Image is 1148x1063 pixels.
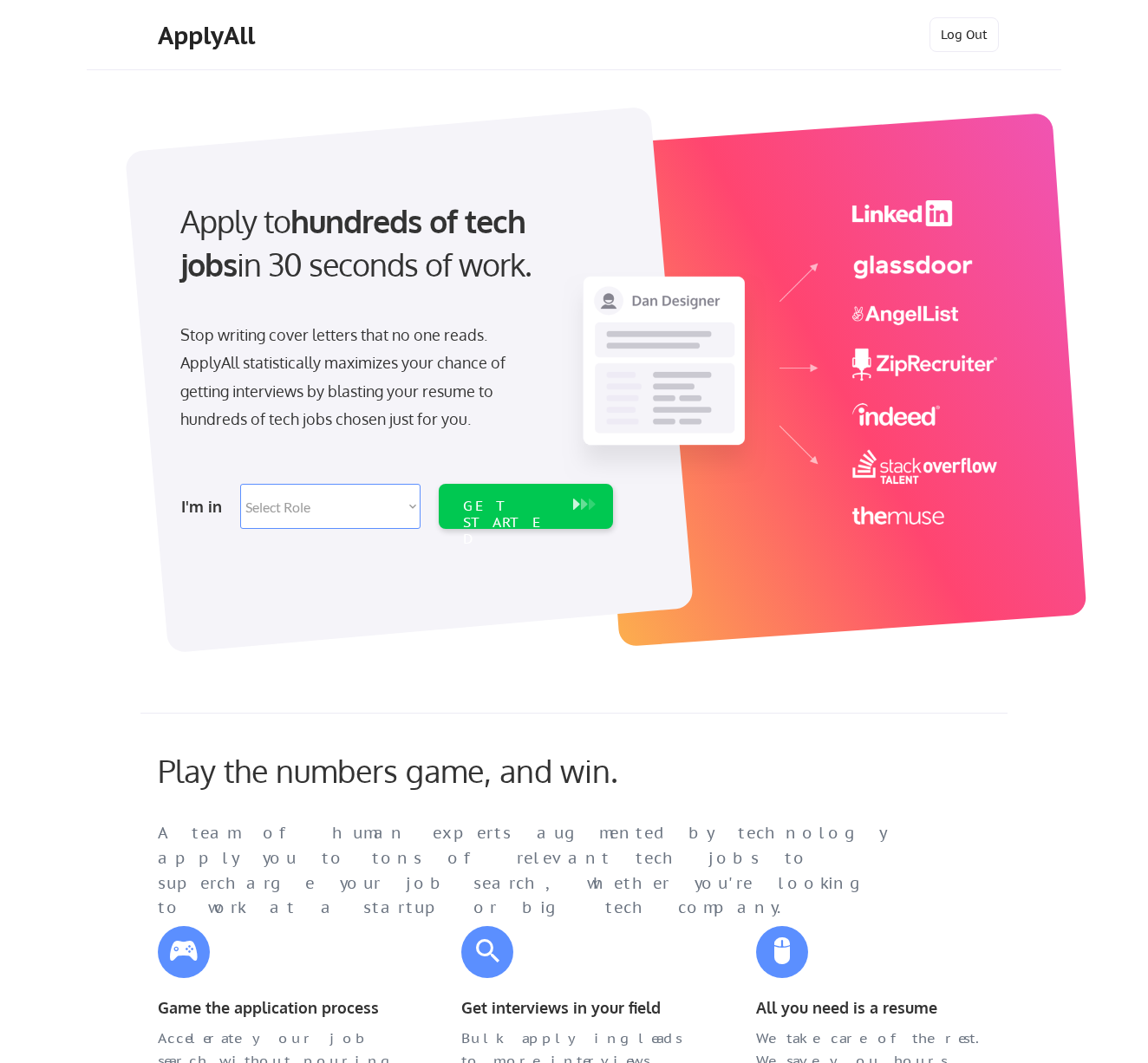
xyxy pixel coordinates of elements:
div: Get interviews in your field [461,995,695,1021]
div: GET STARTED [463,498,556,548]
div: ApplyAll [158,21,260,50]
div: Game the application process [158,995,392,1021]
div: A team of human experts augmented by technology apply you to tons of relevant tech jobs to superc... [158,821,921,921]
div: Stop writing cover letters that no one reads. ApplyAll statistically maximizes your chance of get... [180,321,537,434]
div: I'm in [181,492,230,520]
div: Apply to in 30 seconds of work. [180,199,606,287]
strong: hundreds of tech jobs [180,201,533,284]
div: All you need is a resume [756,995,990,1021]
button: Log Out [929,17,999,52]
div: Play the numbers game, and win. [158,752,695,789]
